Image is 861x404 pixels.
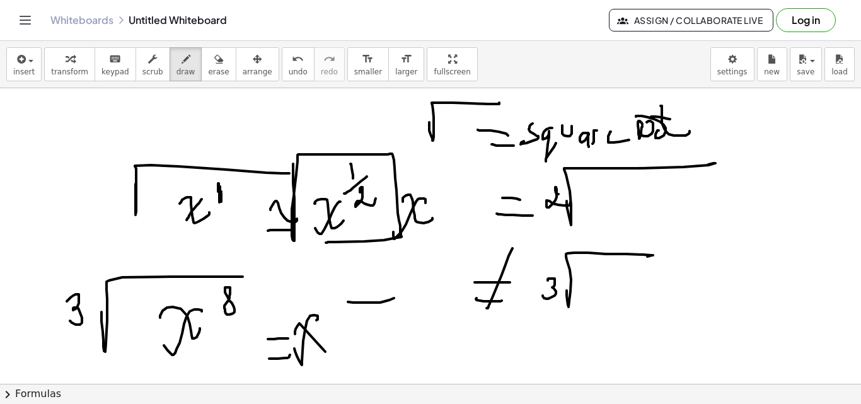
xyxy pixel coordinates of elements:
span: draw [176,67,195,76]
button: erase [201,47,236,81]
i: format_size [400,52,412,67]
i: undo [292,52,304,67]
button: new [757,47,787,81]
button: Assign / Collaborate Live [609,9,773,32]
span: fullscreen [434,67,470,76]
button: undoundo [282,47,315,81]
span: load [831,67,848,76]
span: smaller [354,67,382,76]
button: load [824,47,855,81]
button: redoredo [314,47,345,81]
span: keypad [101,67,129,76]
a: Whiteboards [50,14,113,26]
span: save [797,67,814,76]
span: erase [208,67,229,76]
span: arrange [243,67,272,76]
button: Toggle navigation [15,10,35,30]
button: format_sizelarger [388,47,424,81]
button: scrub [136,47,170,81]
button: fullscreen [427,47,477,81]
span: new [764,67,780,76]
button: insert [6,47,42,81]
i: format_size [362,52,374,67]
span: transform [51,67,88,76]
span: undo [289,67,308,76]
span: scrub [142,67,163,76]
span: redo [321,67,338,76]
button: Log in [776,8,836,32]
button: format_sizesmaller [347,47,389,81]
span: insert [13,67,35,76]
button: keyboardkeypad [95,47,136,81]
span: larger [395,67,417,76]
button: settings [710,47,754,81]
i: redo [323,52,335,67]
button: save [790,47,822,81]
button: draw [170,47,202,81]
button: transform [44,47,95,81]
span: settings [717,67,748,76]
button: arrange [236,47,279,81]
span: Assign / Collaborate Live [620,14,763,26]
i: keyboard [109,52,121,67]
